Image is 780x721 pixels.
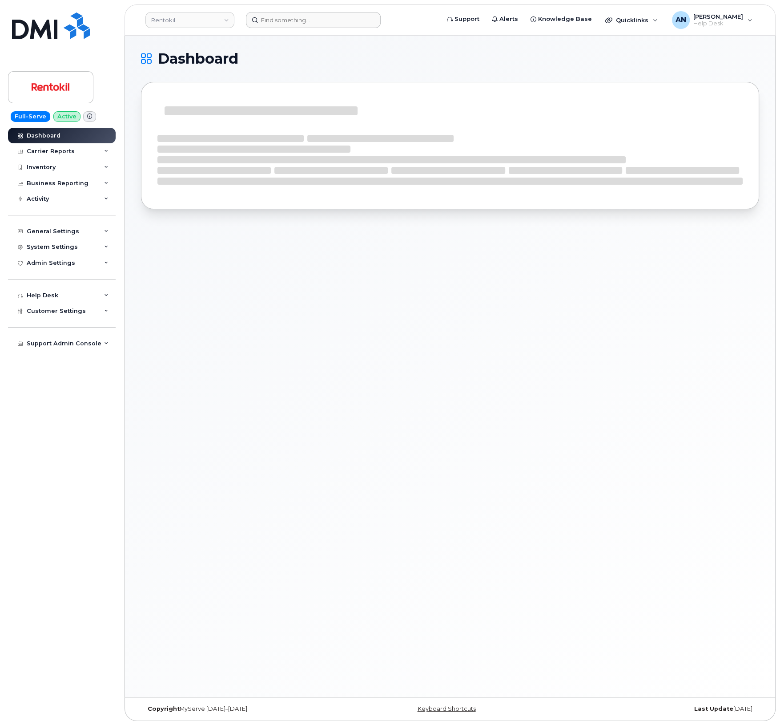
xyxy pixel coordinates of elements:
[553,705,759,713] div: [DATE]
[694,705,733,712] strong: Last Update
[417,705,475,712] a: Keyboard Shortcuts
[141,705,347,713] div: MyServe [DATE]–[DATE]
[158,52,238,65] span: Dashboard
[741,682,773,714] iframe: Messenger Launcher
[148,705,180,712] strong: Copyright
